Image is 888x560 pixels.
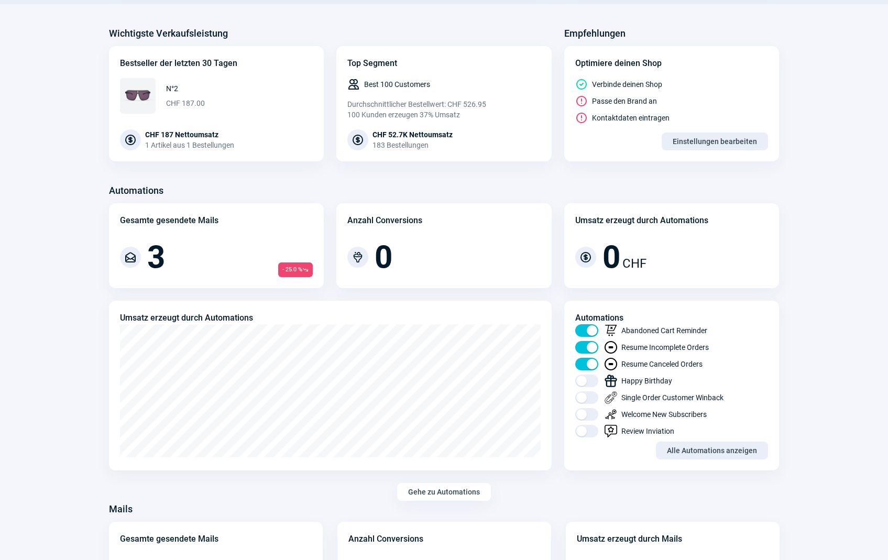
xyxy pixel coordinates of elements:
[621,392,723,403] span: Single Order Customer Winback
[592,96,657,106] span: Passe den Brand an
[120,57,313,70] div: Bestseller der letzten 30 Tagen
[109,182,163,199] h3: Automations
[166,98,205,108] span: CHF 187.00
[592,113,670,123] span: Kontaktdaten eintragen
[621,325,707,336] span: Abandoned Cart Reminder
[397,483,491,501] button: Gehe zu Automations
[667,442,757,459] span: Alle Automations anzeigen
[278,262,313,277] span: - 25.0 %
[109,501,133,518] h3: Mails
[375,241,392,273] span: 0
[575,312,769,324] div: Automations
[347,99,541,120] div: Durchschnittlicher Bestellwert: CHF 526.95 100 Kunden erzeugen 37% Umsatz
[564,25,626,42] h3: Empfehlungen
[120,533,218,545] div: Gesamte gesendete Mails
[120,312,253,324] div: Umsatz erzeugt durch Automations
[621,376,672,386] span: Happy Birthday
[408,484,480,500] span: Gehe zu Automations
[621,342,709,353] span: Resume Incomplete Orders
[592,79,662,90] span: Verbinde deinen Shop
[575,214,708,227] div: Umsatz erzeugt durch Automations
[145,129,234,140] div: CHF 187 Nettoumsatz
[372,129,453,140] div: CHF 52.7K Nettoumsatz
[602,241,620,273] span: 0
[372,140,453,150] div: 183 Bestellungen
[145,140,234,150] div: 1 Artikel aus 1 Bestellungen
[348,533,423,545] div: Anzahl Conversions
[656,442,768,459] button: Alle Automations anzeigen
[622,254,646,273] span: CHF
[347,57,541,70] div: Top Segment
[662,133,768,150] button: Einstellungen bearbeiten
[673,133,757,150] span: Einstellungen bearbeiten
[147,241,165,273] span: 3
[621,426,674,436] span: Review Inviation
[364,79,430,90] span: Best 100 Customers
[621,359,703,369] span: Resume Canceled Orders
[120,78,156,114] img: 68x68
[347,214,422,227] div: Anzahl Conversions
[166,83,205,94] span: N°2
[109,25,228,42] h3: Wichtigste Verkaufsleistung
[621,409,707,420] span: Welcome New Subscribers
[120,214,218,227] div: Gesamte gesendete Mails
[575,57,769,70] div: Optimiere deinen Shop
[577,533,682,545] div: Umsatz erzeugt durch Mails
